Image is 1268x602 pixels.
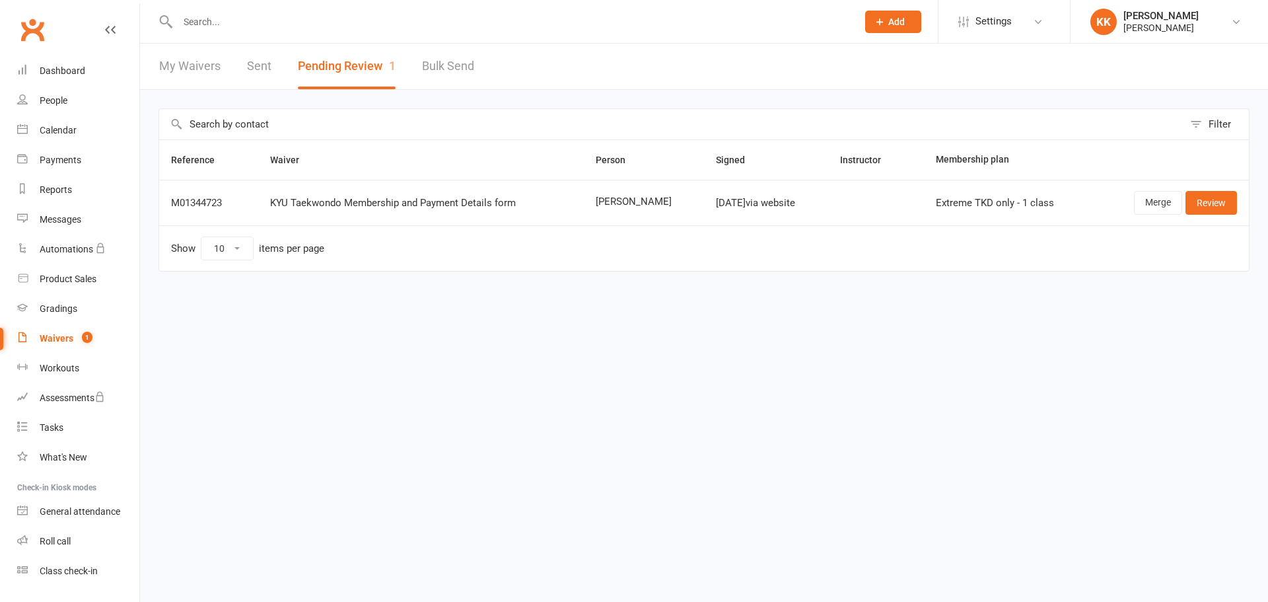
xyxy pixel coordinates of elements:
[17,354,139,383] a: Workouts
[17,556,139,586] a: Class kiosk mode
[17,235,139,264] a: Automations
[40,95,67,106] div: People
[174,13,848,31] input: Search...
[40,422,63,433] div: Tasks
[1090,9,1117,35] div: KK
[17,443,139,472] a: What's New
[716,155,759,165] span: Signed
[596,155,640,165] span: Person
[17,264,139,294] a: Product Sales
[936,198,1084,209] div: Extreme TKD only - 1 class
[596,152,640,168] button: Person
[40,566,98,576] div: Class check-in
[716,198,816,209] div: [DATE] via website
[40,244,93,254] div: Automations
[270,152,314,168] button: Waiver
[1123,22,1199,34] div: [PERSON_NAME]
[40,65,85,76] div: Dashboard
[171,237,324,260] div: Show
[171,152,229,168] button: Reference
[298,44,396,89] button: Pending Review1
[40,452,87,463] div: What's New
[1123,10,1199,22] div: [PERSON_NAME]
[17,383,139,413] a: Assessments
[716,152,759,168] button: Signed
[247,44,271,89] a: Sent
[17,324,139,354] a: Waivers 1
[840,155,896,165] span: Instructor
[924,140,1096,180] th: Membership plan
[40,155,81,165] div: Payments
[17,56,139,86] a: Dashboard
[17,413,139,443] a: Tasks
[1134,191,1182,215] a: Merge
[17,116,139,145] a: Calendar
[17,527,139,556] a: Roll call
[40,274,96,284] div: Product Sales
[40,536,71,546] div: Roll call
[17,86,139,116] a: People
[171,155,229,165] span: Reference
[40,363,79,373] div: Workouts
[1185,191,1237,215] a: Review
[596,196,692,207] span: [PERSON_NAME]
[1183,109,1249,139] button: Filter
[171,198,246,209] div: M01344723
[1209,116,1231,132] div: Filter
[40,506,120,517] div: General attendance
[40,303,77,314] div: Gradings
[865,11,921,33] button: Add
[40,214,81,225] div: Messages
[270,155,314,165] span: Waiver
[389,59,396,73] span: 1
[17,205,139,235] a: Messages
[40,125,77,135] div: Calendar
[40,184,72,195] div: Reports
[159,109,1183,139] input: Search by contact
[888,17,905,27] span: Add
[17,175,139,205] a: Reports
[40,333,73,344] div: Waivers
[17,294,139,324] a: Gradings
[270,198,572,209] div: KYU Taekwondo Membership and Payment Details form
[17,145,139,175] a: Payments
[975,7,1012,36] span: Settings
[82,332,92,343] span: 1
[259,243,324,254] div: items per page
[840,152,896,168] button: Instructor
[422,44,474,89] a: Bulk Send
[16,13,49,46] a: Clubworx
[17,497,139,527] a: General attendance kiosk mode
[40,393,105,403] div: Assessments
[159,44,221,89] a: My Waivers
